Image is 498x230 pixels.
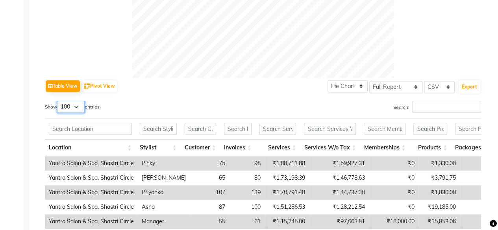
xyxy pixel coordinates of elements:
td: Asha [138,200,190,214]
input: Search Location [49,123,132,135]
th: Location: activate to sort column ascending [45,139,136,156]
td: 100 [229,200,265,214]
td: ₹1,59,927.31 [309,156,369,171]
input: Search Services [259,123,296,135]
th: Invoices: activate to sort column ascending [220,139,255,156]
td: ₹35,853.06 [418,214,460,229]
td: Yantra Salon & Spa, Shastri Circle [45,171,138,185]
td: ₹1,15,245.00 [265,214,309,229]
td: 98 [229,156,265,171]
input: Search Products [413,123,447,135]
td: Yantra Salon & Spa, Shastri Circle [45,185,138,200]
td: ₹0 [369,171,418,185]
td: Yantra Salon & Spa, Shastri Circle [45,156,138,171]
td: [PERSON_NAME] [138,171,190,185]
input: Search: [412,101,481,113]
td: ₹1,830.00 [418,185,460,200]
td: ₹1,73,198.39 [265,171,309,185]
td: ₹1,330.00 [418,156,460,171]
th: Services W/o Tax: activate to sort column ascending [300,139,360,156]
td: Yantra Salon & Spa, Shastri Circle [45,214,138,229]
td: ₹1,46,778.63 [309,171,369,185]
td: 80 [229,171,265,185]
td: ₹0 [369,156,418,171]
td: ₹97,663.81 [309,214,369,229]
td: 75 [190,156,229,171]
td: ₹1,44,737.30 [309,185,369,200]
img: pivot.png [84,83,90,89]
td: 87 [190,200,229,214]
td: Pinky [138,156,190,171]
input: Search Memberships [364,123,405,135]
th: Services: activate to sort column ascending [255,139,300,156]
th: Products: activate to sort column ascending [409,139,451,156]
th: Memberships: activate to sort column ascending [360,139,409,156]
td: ₹18,000.00 [369,214,418,229]
th: Packages: activate to sort column ascending [451,139,491,156]
td: 65 [190,171,229,185]
button: Export [459,80,480,94]
th: Customer: activate to sort column ascending [181,139,220,156]
input: Search Invoices [224,123,252,135]
input: Search Customer [185,123,216,135]
td: ₹0 [369,200,418,214]
input: Search Services W/o Tax [304,123,356,135]
td: Yantra Salon & Spa, Shastri Circle [45,200,138,214]
label: Show entries [45,101,100,113]
td: ₹1,70,791.48 [265,185,309,200]
td: ₹1,28,212.54 [309,200,369,214]
th: Stylist: activate to sort column ascending [136,139,181,156]
td: 139 [229,185,265,200]
td: Priyanka [138,185,190,200]
td: 61 [229,214,265,229]
td: ₹1,51,286.53 [265,200,309,214]
td: 55 [190,214,229,229]
td: ₹3,791.75 [418,171,460,185]
input: Search Stylist [140,123,177,135]
td: ₹0 [369,185,418,200]
label: Search: [393,101,481,113]
td: 107 [190,185,229,200]
td: Manager [138,214,190,229]
td: ₹19,185.00 [418,200,460,214]
button: Pivot View [82,80,117,92]
select: Showentries [57,101,85,113]
button: Table View [46,80,80,92]
input: Search Packages [455,123,487,135]
td: ₹1,88,711.88 [265,156,309,171]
